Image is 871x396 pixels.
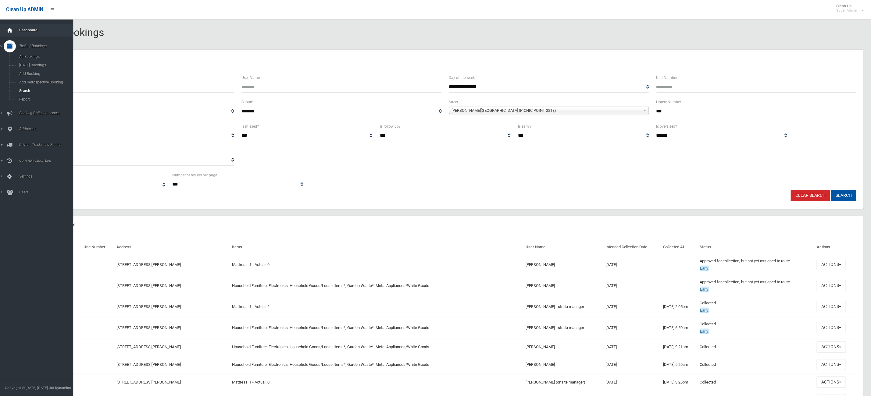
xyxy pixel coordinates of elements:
[230,240,523,254] th: Items
[603,240,661,254] th: Intended Collection Date
[661,356,697,373] td: [DATE] 5:20am
[661,240,697,254] th: Collected At
[449,74,475,81] label: Day of the week
[523,317,603,338] td: [PERSON_NAME] - strata manager
[241,123,259,130] label: Is missed?
[698,356,815,373] td: Collected
[817,341,846,353] button: Actions
[230,338,523,356] td: Household Furniture, Electronics, Household Goods/Loose Items*, Garden Waste*, Metal Appliances/W...
[817,322,846,333] button: Actions
[656,74,677,81] label: Unit Number
[817,301,846,312] button: Actions
[230,296,523,317] td: Mattress: 1 - Actual: 2
[833,4,863,13] span: Clean Up
[17,158,80,163] span: Communication Log
[116,345,181,349] a: [STREET_ADDRESS][PERSON_NAME]
[17,55,75,59] span: All Bookings
[116,380,181,384] a: [STREET_ADDRESS][PERSON_NAME]
[5,386,48,390] span: Copyright © [DATE]-[DATE]
[698,373,815,391] td: Collected
[698,254,815,275] td: Approved for collection, but not yet assigned to route
[603,373,661,391] td: [DATE]
[836,8,857,13] small: Super Admin
[173,172,217,179] label: Number of results per page
[17,143,80,147] span: Drivers, Trucks and Routes
[17,127,80,131] span: Addresses
[17,44,80,48] span: Tasks / Bookings
[523,254,603,275] td: [PERSON_NAME]
[661,338,697,356] td: [DATE] 9:21am
[230,275,523,296] td: Household Furniture, Electronics, Household Goods/Loose Items*, Garden Waste*, Metal Appliances/W...
[116,262,181,267] a: [STREET_ADDRESS][PERSON_NAME]
[523,275,603,296] td: [PERSON_NAME]
[116,283,181,288] a: [STREET_ADDRESS][PERSON_NAME]
[452,107,641,114] span: [PERSON_NAME][GEOGRAPHIC_DATA] (PICNIC POINT 2213)
[817,377,846,388] button: Actions
[791,190,830,201] a: Clear Search
[700,287,709,292] span: Early
[230,254,523,275] td: Mattress: 1 - Actual: 0
[698,240,815,254] th: Status
[700,308,709,313] span: Early
[661,317,697,338] td: [DATE] 6:50am
[17,190,80,194] span: Users
[523,240,603,254] th: User Name
[698,296,815,317] td: Collected
[814,240,856,254] th: Actions
[230,373,523,391] td: Mattress: 1 - Actual: 0
[656,99,681,105] label: House Number
[700,329,709,334] span: Early
[230,356,523,373] td: Household Furniture, Electronics, Household Goods/Loose Items*, Garden Waste*, Metal Appliances/W...
[17,80,75,84] span: Add Retrospective Booking
[698,338,815,356] td: Collected
[603,254,661,275] td: [DATE]
[17,72,75,76] span: Add Booking
[700,266,709,271] span: Early
[380,123,401,130] label: Is follow up?
[230,317,523,338] td: Household Furniture, Electronics, Household Goods/Loose Items*, Garden Waste*, Metal Appliances/W...
[523,338,603,356] td: [PERSON_NAME]
[81,240,114,254] th: Unit Number
[603,356,661,373] td: [DATE]
[17,28,80,32] span: Dashboard
[656,123,677,130] label: Is oversized?
[241,99,253,105] label: Suburb
[49,386,71,390] strong: Jet Dynamics
[603,296,661,317] td: [DATE]
[449,99,459,105] label: Street
[17,63,75,67] span: [DATE] Bookings
[116,325,181,330] a: [STREET_ADDRESS][PERSON_NAME]
[17,97,75,101] span: Report
[831,190,856,201] button: Search
[817,280,846,291] button: Actions
[603,275,661,296] td: [DATE]
[523,373,603,391] td: [PERSON_NAME] (onsite manager)
[116,304,181,309] a: [STREET_ADDRESS][PERSON_NAME]
[698,275,815,296] td: Approved for collection, but not yet assigned to route
[17,89,75,93] span: Search
[523,356,603,373] td: [PERSON_NAME]
[817,359,846,370] button: Actions
[603,317,661,338] td: [DATE]
[523,296,603,317] td: [PERSON_NAME] - strata manager
[241,74,260,81] label: User Name
[116,362,181,367] a: [STREET_ADDRESS][PERSON_NAME]
[6,7,43,12] span: Clean Up ADMIN
[114,240,230,254] th: Address
[817,259,846,270] button: Actions
[698,317,815,338] td: Collected
[661,373,697,391] td: [DATE] 3:26pm
[518,123,531,130] label: Is early?
[661,296,697,317] td: [DATE] 2:05pm
[17,174,80,179] span: Settings
[17,111,80,115] span: Booking Collection Issues
[603,338,661,356] td: [DATE]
